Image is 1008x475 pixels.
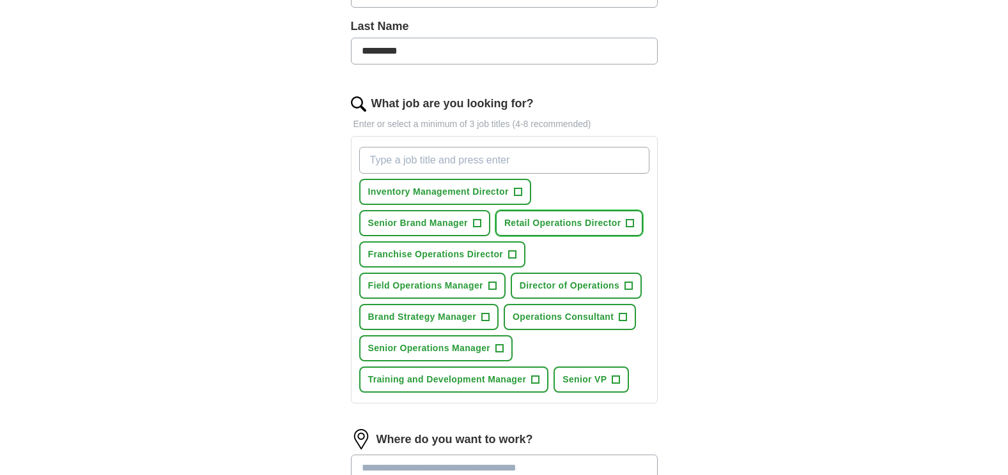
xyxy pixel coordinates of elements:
[520,279,619,292] span: Director of Operations
[351,429,371,449] img: location.png
[359,147,649,174] input: Type a job title and press enter
[359,179,531,205] button: Inventory Management Director
[368,279,483,292] span: Field Operations Manager
[511,273,642,299] button: Director of Operations
[351,96,366,112] img: search.png
[368,248,504,261] span: Franchise Operations Director
[504,304,636,330] button: Operations Consultant
[368,373,527,386] span: Training and Development Manager
[495,210,644,236] button: Retail Operations Director
[359,241,526,268] button: Franchise Operations Director
[368,216,468,230] span: Senior Brand Manager
[359,366,549,393] button: Training and Development Manager
[376,431,533,448] label: Where do you want to work?
[359,273,506,299] button: Field Operations Manager
[359,210,490,236] button: Senior Brand Manager
[368,185,509,199] span: Inventory Management Director
[359,335,513,361] button: Senior Operations Manager
[368,342,491,355] span: Senior Operations Manager
[371,95,534,112] label: What job are you looking for?
[513,310,614,324] span: Operations Consultant
[562,373,607,386] span: Senior VP
[351,18,658,35] label: Last Name
[368,310,477,324] span: Brand Strategy Manager
[504,216,621,230] span: Retail Operations Director
[359,304,499,330] button: Brand Strategy Manager
[554,366,629,393] button: Senior VP
[351,117,658,131] p: Enter or select a minimum of 3 job titles (4-8 recommended)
